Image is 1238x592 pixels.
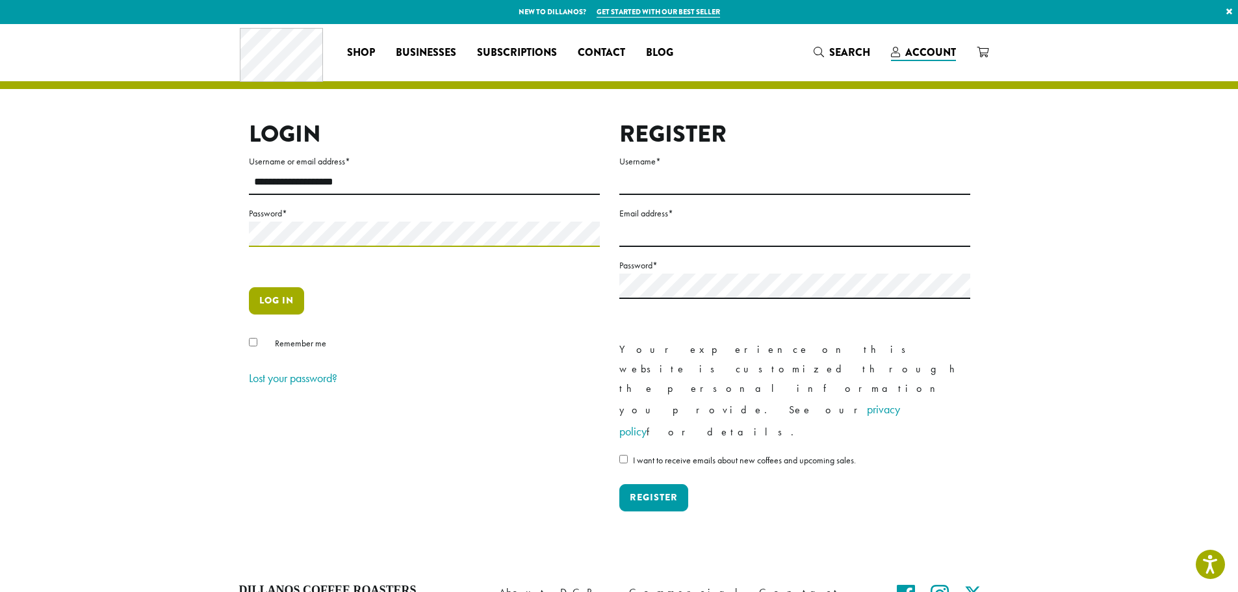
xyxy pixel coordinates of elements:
[619,205,970,222] label: Email address
[829,45,870,60] span: Search
[249,153,600,170] label: Username or email address
[619,340,970,443] p: Your experience on this website is customized through the personal information you provide. See o...
[249,287,304,315] button: Log in
[275,337,326,349] span: Remember me
[619,484,688,511] button: Register
[477,45,557,61] span: Subscriptions
[396,45,456,61] span: Businesses
[578,45,625,61] span: Contact
[619,402,900,439] a: privacy policy
[249,205,600,222] label: Password
[619,120,970,148] h2: Register
[619,153,970,170] label: Username
[646,45,673,61] span: Blog
[619,257,970,274] label: Password
[597,6,720,18] a: Get started with our best seller
[249,120,600,148] h2: Login
[619,455,628,463] input: I want to receive emails about new coffees and upcoming sales.
[633,454,856,466] span: I want to receive emails about new coffees and upcoming sales.
[347,45,375,61] span: Shop
[249,370,337,385] a: Lost your password?
[905,45,956,60] span: Account
[337,42,385,63] a: Shop
[803,42,881,63] a: Search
